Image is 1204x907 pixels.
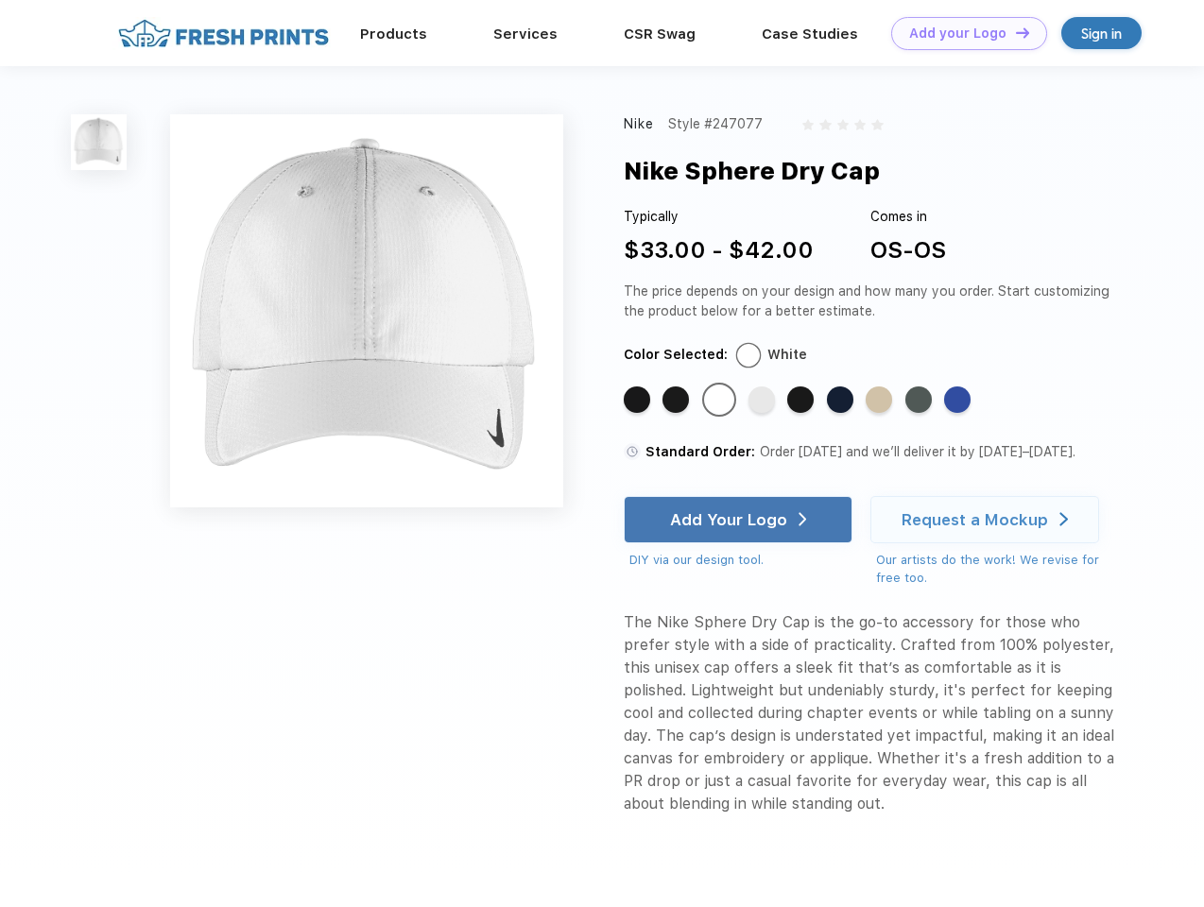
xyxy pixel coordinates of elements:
[767,345,807,365] div: White
[645,444,755,459] span: Standard Order:
[909,26,1006,42] div: Add your Logo
[662,386,689,413] div: Black
[624,114,655,134] div: Nike
[624,207,814,227] div: Typically
[624,611,1117,815] div: The Nike Sphere Dry Cap is the go-to accessory for those who prefer style with a side of practica...
[624,282,1117,321] div: The price depends on your design and how many you order. Start customizing the product below for ...
[112,17,335,50] img: fo%20logo%202.webp
[624,345,728,365] div: Color Selected:
[624,386,650,413] div: black white
[624,443,641,460] img: standard order
[670,510,787,529] div: Add Your Logo
[629,551,852,570] div: DIY via our design tool.
[1059,512,1068,526] img: white arrow
[854,119,866,130] img: gray_star.svg
[1016,27,1029,38] img: DT
[905,386,932,413] div: Anthracite
[902,510,1048,529] div: Request a Mockup
[870,207,946,227] div: Comes in
[71,114,127,170] img: func=resize&h=100
[1081,23,1122,44] div: Sign in
[787,386,814,413] div: Black Gym Red
[802,119,814,130] img: gray_star.svg
[944,386,971,413] div: Game Royal White
[706,386,732,413] div: White
[668,114,763,134] div: Style #247077
[624,233,814,267] div: $33.00 - $42.00
[1061,17,1142,49] a: Sign in
[827,386,853,413] div: Navy
[871,119,883,130] img: gray_star.svg
[876,551,1117,588] div: Our artists do the work! We revise for free too.
[866,386,892,413] div: Birch
[799,512,807,526] img: white arrow
[170,114,563,507] img: func=resize&h=640
[360,26,427,43] a: Products
[748,386,775,413] div: White Black
[870,233,946,267] div: OS-OS
[624,153,880,189] div: Nike Sphere Dry Cap
[837,119,849,130] img: gray_star.svg
[760,444,1075,459] span: Order [DATE] and we’ll deliver it by [DATE]–[DATE].
[819,119,831,130] img: gray_star.svg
